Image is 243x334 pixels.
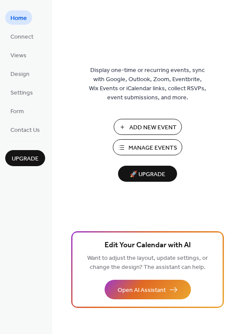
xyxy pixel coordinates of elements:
[12,154,39,164] span: Upgrade
[10,107,24,116] span: Form
[5,48,32,62] a: Views
[113,139,182,155] button: Manage Events
[114,119,182,135] button: Add New Event
[5,29,39,43] a: Connect
[5,10,32,25] a: Home
[118,286,166,295] span: Open AI Assistant
[89,66,206,102] span: Display one-time or recurring events, sync with Google, Outlook, Zoom, Eventbrite, Wix Events or ...
[128,144,177,153] span: Manage Events
[5,122,45,137] a: Contact Us
[118,166,177,182] button: 🚀 Upgrade
[10,88,33,98] span: Settings
[5,85,38,99] a: Settings
[105,239,191,252] span: Edit Your Calendar with AI
[10,14,27,23] span: Home
[10,51,26,60] span: Views
[10,126,40,135] span: Contact Us
[5,150,45,166] button: Upgrade
[123,169,172,180] span: 🚀 Upgrade
[105,280,191,299] button: Open AI Assistant
[10,33,33,42] span: Connect
[5,104,29,118] a: Form
[5,66,35,81] a: Design
[10,70,30,79] span: Design
[87,252,208,273] span: Want to adjust the layout, update settings, or change the design? The assistant can help.
[129,123,177,132] span: Add New Event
